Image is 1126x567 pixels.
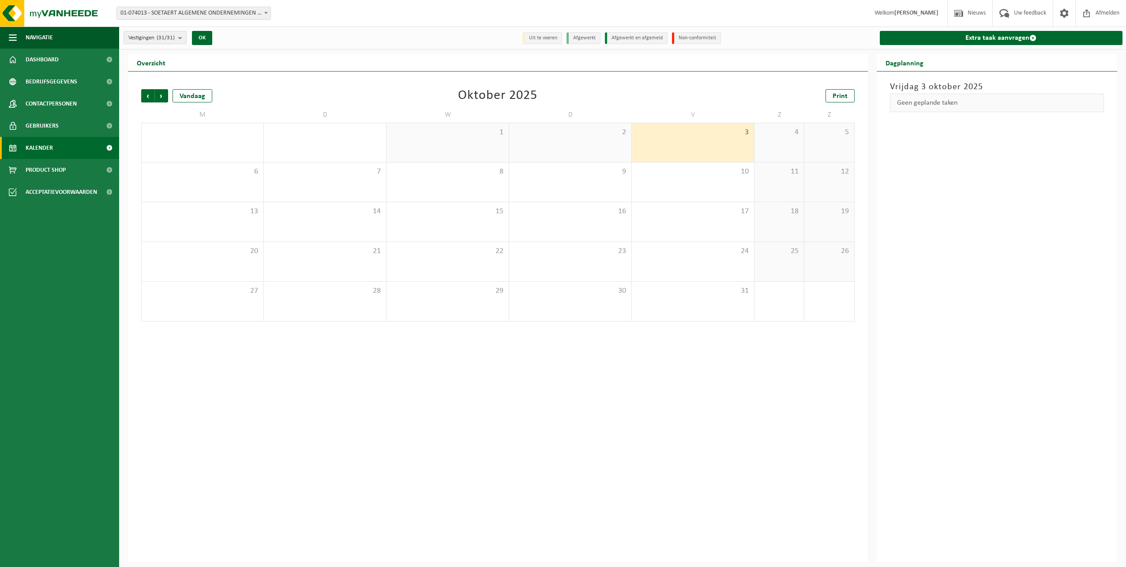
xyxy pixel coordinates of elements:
td: D [509,107,632,123]
span: 10 [636,167,750,177]
span: 25 [759,246,799,256]
span: Vestigingen [128,31,175,45]
span: Gebruikers [26,115,59,137]
td: W [387,107,509,123]
button: Vestigingen(31/31) [124,31,187,44]
span: Product Shop [26,159,66,181]
li: Uit te voeren [522,32,562,44]
span: 2 [514,128,627,137]
span: 27 [146,286,259,296]
span: 28 [268,286,382,296]
span: Vorige [141,89,154,102]
span: 17 [636,207,750,216]
count: (31/31) [157,35,175,41]
strong: [PERSON_NAME] [894,10,938,16]
span: 5 [809,128,849,137]
span: Kalender [26,137,53,159]
td: M [141,107,264,123]
span: Navigatie [26,26,53,49]
span: Bedrijfsgegevens [26,71,77,93]
span: Acceptatievoorwaarden [26,181,97,203]
span: Dashboard [26,49,59,71]
span: 13 [146,207,259,216]
span: 31 [636,286,750,296]
div: Geen geplande taken [890,94,1104,112]
div: Vandaag [173,89,212,102]
span: Contactpersonen [26,93,77,115]
span: 12 [809,167,849,177]
div: Oktober 2025 [458,89,537,102]
span: 26 [809,246,849,256]
td: D [264,107,387,123]
span: 15 [391,207,504,216]
button: OK [192,31,212,45]
li: Afgewerkt en afgemeld [605,32,668,44]
td: Z [754,107,804,123]
li: Non-conformiteit [672,32,721,44]
span: 24 [636,246,750,256]
h3: Vrijdag 3 oktober 2025 [890,80,1104,94]
span: 21 [268,246,382,256]
span: 14 [268,207,382,216]
span: 19 [809,207,849,216]
td: Z [804,107,854,123]
span: 4 [759,128,799,137]
span: Volgende [155,89,168,102]
span: 29 [391,286,504,296]
span: 16 [514,207,627,216]
span: 1 [391,128,504,137]
li: Afgewerkt [567,32,601,44]
span: 20 [146,246,259,256]
td: V [632,107,754,123]
span: 7 [268,167,382,177]
span: 9 [514,167,627,177]
span: 22 [391,246,504,256]
a: Extra taak aanvragen [880,31,1123,45]
span: 23 [514,246,627,256]
span: 11 [759,167,799,177]
span: 6 [146,167,259,177]
span: 3 [636,128,750,137]
span: 01-074013 - SOETAERT ALGEMENE ONDERNEMINGEN - OOSTENDE [117,7,270,19]
span: Print [833,93,848,100]
h2: Dagplanning [877,54,932,71]
span: 30 [514,286,627,296]
a: Print [826,89,855,102]
span: 8 [391,167,504,177]
span: 01-074013 - SOETAERT ALGEMENE ONDERNEMINGEN - OOSTENDE [116,7,271,20]
span: 18 [759,207,799,216]
h2: Overzicht [128,54,174,71]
